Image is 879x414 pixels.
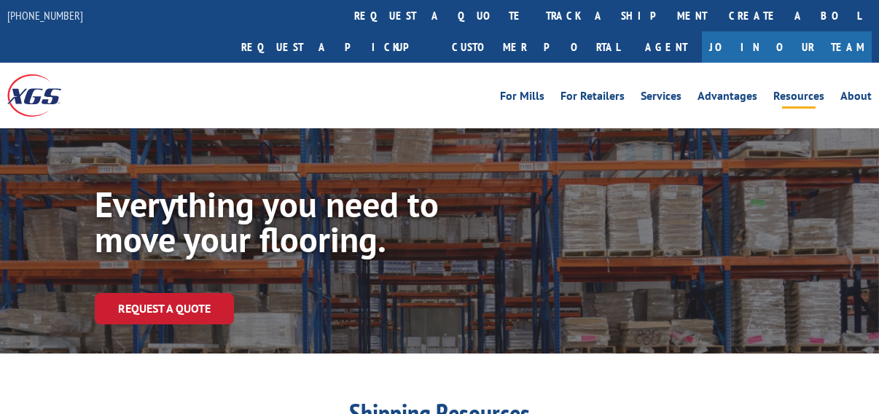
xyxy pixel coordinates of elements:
a: Resources [773,90,824,106]
a: For Mills [500,90,544,106]
a: Request a pickup [230,31,441,63]
a: Services [641,90,681,106]
a: For Retailers [560,90,625,106]
a: Customer Portal [441,31,630,63]
h1: Everything you need to move your flooring. [95,187,532,264]
a: Join Our Team [702,31,872,63]
a: Agent [630,31,702,63]
a: Request a Quote [95,293,234,324]
a: Advantages [698,90,757,106]
a: [PHONE_NUMBER] [7,8,83,23]
a: About [840,90,872,106]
